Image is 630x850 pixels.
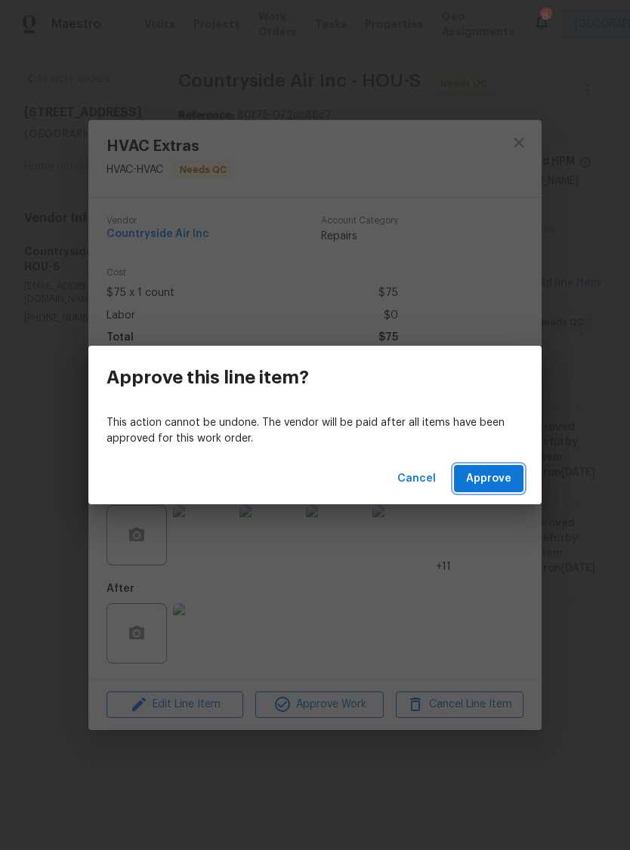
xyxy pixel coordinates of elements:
[391,465,442,493] button: Cancel
[107,415,523,447] p: This action cannot be undone. The vendor will be paid after all items have been approved for this...
[466,470,511,488] span: Approve
[107,367,309,388] h3: Approve this line item?
[397,470,436,488] span: Cancel
[454,465,523,493] button: Approve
